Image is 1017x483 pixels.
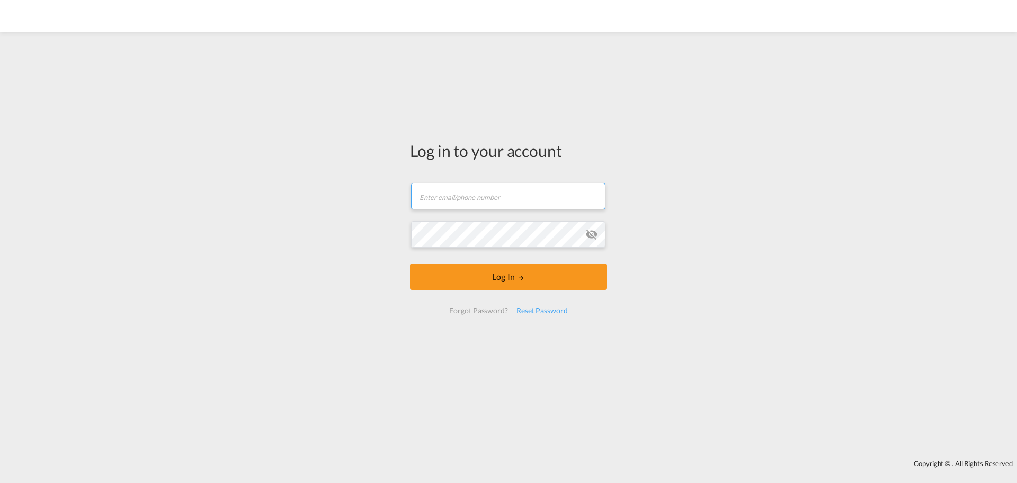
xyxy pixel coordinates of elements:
[411,183,605,209] input: Enter email/phone number
[585,228,598,241] md-icon: icon-eye-off
[410,139,607,162] div: Log in to your account
[512,301,572,320] div: Reset Password
[445,301,512,320] div: Forgot Password?
[410,264,607,290] button: LOGIN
